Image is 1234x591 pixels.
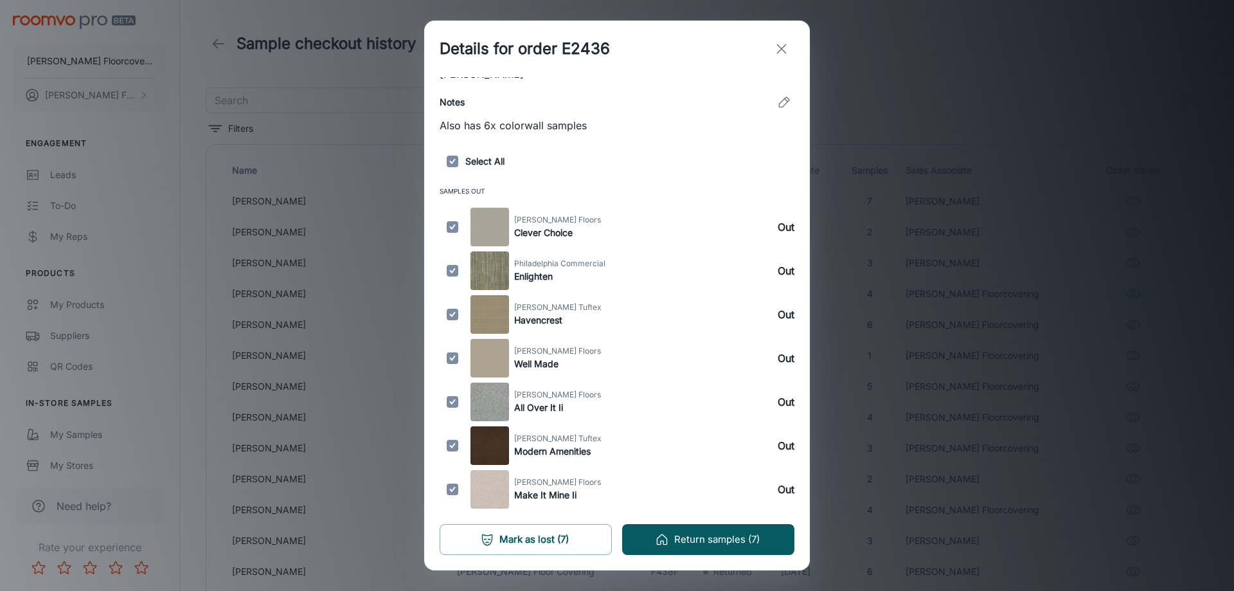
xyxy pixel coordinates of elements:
[514,313,602,327] h6: Havencrest
[514,444,602,459] h6: Modern Amenities
[470,470,509,509] img: Make It Mine Ii
[514,477,601,488] span: [PERSON_NAME] Floors
[440,95,465,109] h6: Notes
[470,383,509,421] img: All Over It Ii
[514,269,605,284] h6: Enlighten
[440,118,794,133] p: Also has 6x colorwall samples
[514,258,605,269] span: Philadelphia Commercial
[470,295,509,334] img: Havencrest
[514,389,601,401] span: [PERSON_NAME] Floors
[514,214,601,226] span: [PERSON_NAME] Floors
[514,302,602,313] span: [PERSON_NAME] Tuftex
[778,219,794,235] h6: Out
[622,524,794,555] button: Return samples (7)
[514,345,601,357] span: [PERSON_NAME] Floors
[778,307,794,322] h6: Out
[778,263,794,278] h6: Out
[514,226,601,240] h6: Clever Choice
[440,37,610,60] h1: Details for order E2436
[470,251,509,290] img: Enlighten
[778,394,794,410] h6: Out
[778,482,794,497] h6: Out
[440,149,794,174] h6: Select All
[440,524,612,555] button: Mark as lost (7)
[470,208,509,246] img: Clever Choice
[470,426,509,465] img: Modern Amenities
[514,357,601,371] h6: Well Made
[769,36,794,62] button: exit
[778,438,794,453] h6: Out
[514,401,601,415] h6: All Over It Ii
[778,350,794,366] h6: Out
[514,488,601,502] h6: Make It Mine Ii
[440,185,794,203] span: Samples Out
[514,433,602,444] span: [PERSON_NAME] Tuftex
[470,339,509,377] img: Well Made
